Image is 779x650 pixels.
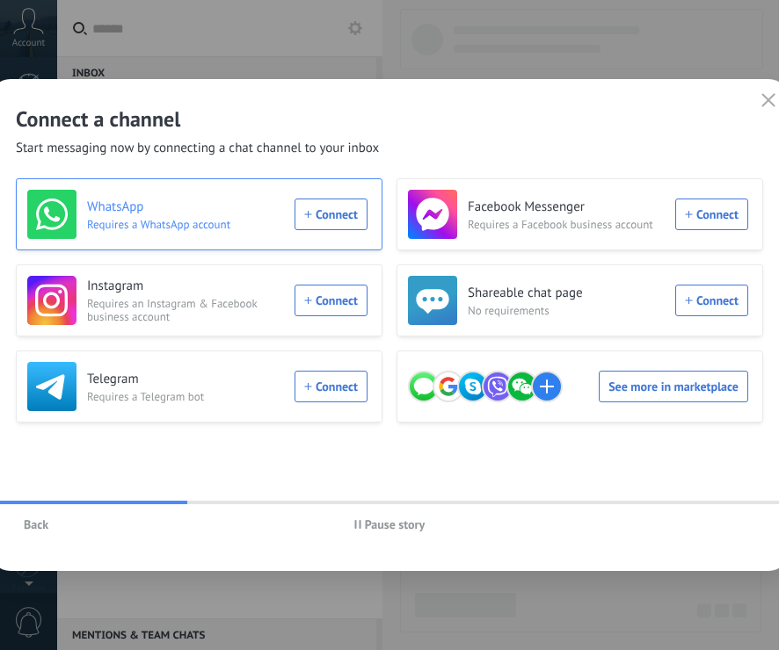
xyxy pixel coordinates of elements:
span: Start messaging now by connecting a chat channel to your inbox [16,140,379,157]
span: Requires a Telegram bot [87,390,284,403]
h2: Connect a channel [16,105,763,133]
span: No requirements [468,304,665,317]
span: Pause story [365,518,426,531]
span: Requires an Instagram & Facebook business account [87,297,284,323]
h3: Shareable chat page [468,285,665,302]
h3: Facebook Messenger [468,199,665,216]
h3: Telegram [87,371,284,388]
button: Back [16,511,56,538]
span: Requires a WhatsApp account [87,218,284,231]
h3: Instagram [87,278,284,295]
h3: WhatsApp [87,199,284,216]
span: Back [24,518,48,531]
span: Requires a Facebook business account [468,218,665,231]
button: Pause story [346,511,433,538]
